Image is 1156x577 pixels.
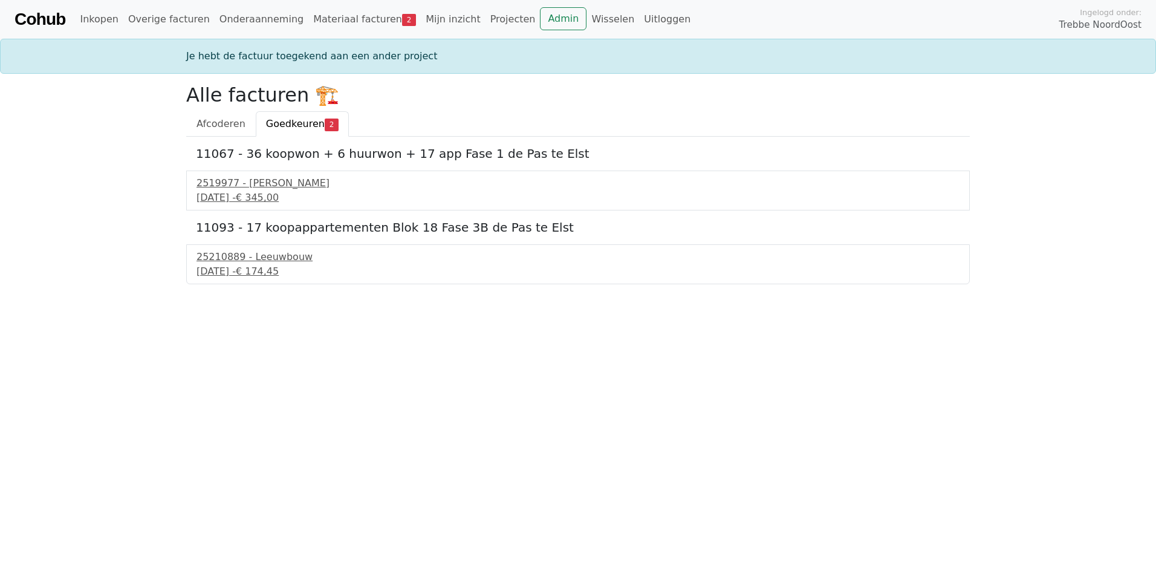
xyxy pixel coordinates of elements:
[196,264,960,279] div: [DATE] -
[236,192,279,203] span: € 345,00
[123,7,215,31] a: Overige facturen
[15,5,65,34] a: Cohub
[196,176,960,205] a: 2519977 - [PERSON_NAME][DATE] -€ 345,00
[215,7,308,31] a: Onderaanneming
[540,7,586,30] a: Admin
[186,111,256,137] a: Afcoderen
[421,7,485,31] a: Mijn inzicht
[196,176,960,191] div: 2519977 - [PERSON_NAME]
[266,118,325,129] span: Goedkeuren
[256,111,349,137] a: Goedkeuren2
[586,7,639,31] a: Wisselen
[308,7,421,31] a: Materiaal facturen2
[75,7,123,31] a: Inkopen
[485,7,541,31] a: Projecten
[196,118,245,129] span: Afcoderen
[639,7,695,31] a: Uitloggen
[179,49,977,64] div: Je hebt de factuur toegekend aan een ander project
[196,191,960,205] div: [DATE] -
[402,14,416,26] span: 2
[196,250,960,279] a: 25210889 - Leeuwbouw[DATE] -€ 174,45
[325,119,339,131] span: 2
[236,266,279,277] span: € 174,45
[1080,7,1141,18] span: Ingelogd onder:
[196,250,960,264] div: 25210889 - Leeuwbouw
[196,220,960,235] h5: 11093 - 17 koopappartementen Blok 18 Fase 3B de Pas te Elst
[196,146,960,161] h5: 11067 - 36 koopwon + 6 huurwon + 17 app Fase 1 de Pas te Elst
[1059,18,1141,32] span: Trebbe NoordOost
[186,83,970,106] h2: Alle facturen 🏗️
